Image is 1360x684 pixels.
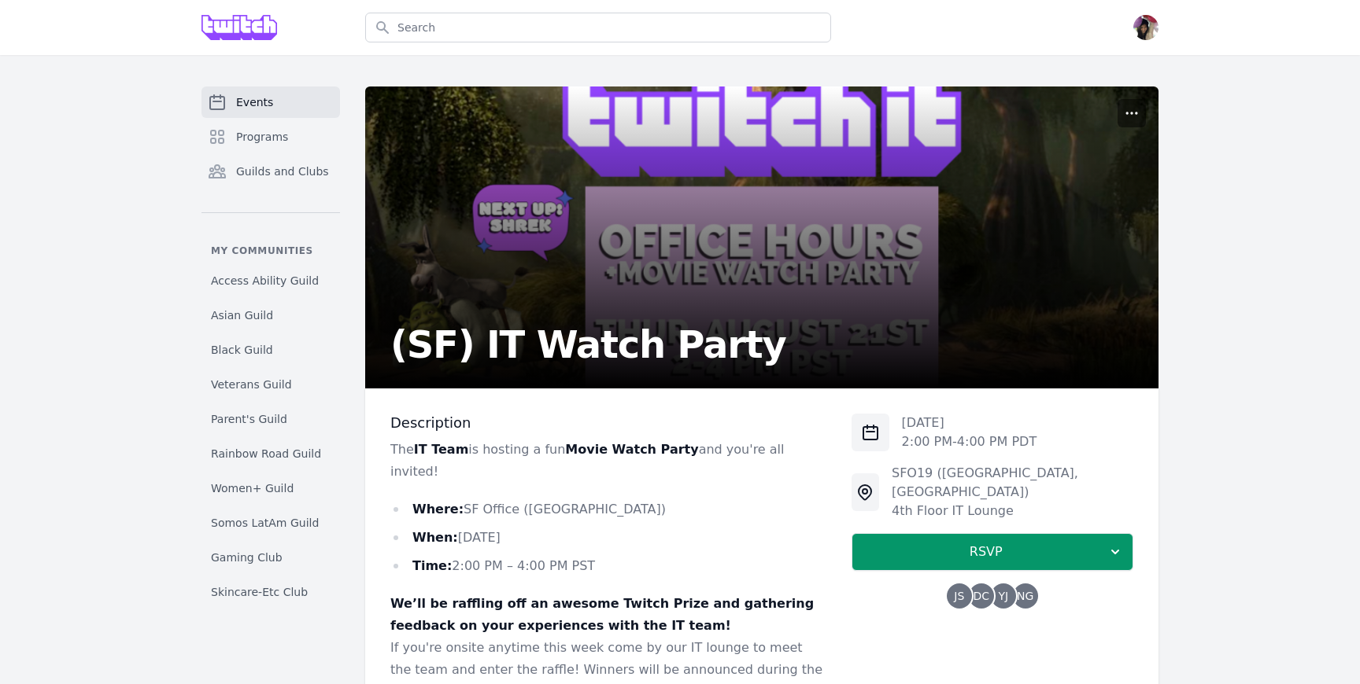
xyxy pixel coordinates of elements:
[201,578,340,606] a: Skincare-Etc Club
[201,543,340,572] a: Gaming Club
[201,121,340,153] a: Programs
[1017,590,1033,601] span: NG
[852,533,1133,571] button: RSVP
[390,439,826,483] p: The is hosting a fun and you're all invited!
[390,596,814,633] strong: We’ll be raffling off an awesome Twitch Prize and gathering feedback on your experiences with the...
[954,590,964,601] span: JS
[236,94,273,110] span: Events
[211,550,283,565] span: Gaming Club
[201,474,340,502] a: Women+ Guild
[892,502,1133,520] div: 4th Floor IT Lounge
[390,325,786,363] h2: (SF) IT Watch Party
[211,584,308,600] span: Skincare-Etc Club
[236,129,288,145] span: Programs
[390,498,826,520] li: SF Office ([GEOGRAPHIC_DATA])
[211,411,287,427] span: Parent's Guild
[211,480,294,496] span: Women+ Guild
[390,527,826,549] li: [DATE]
[201,245,340,257] p: My communities
[211,446,321,462] span: Rainbow Road Guild
[236,164,329,179] span: Guilds and Clubs
[211,377,292,392] span: Veterans Guild
[974,590,990,601] span: DC
[412,502,464,517] strong: Where:
[211,515,319,531] span: Somos LatAm Guild
[201,156,340,187] a: Guilds and Clubs
[390,555,826,577] li: 2:00 PM – 4:00 PM PST
[201,301,340,329] a: Asian Guild
[902,414,1037,432] p: [DATE]
[211,342,273,358] span: Black Guild
[902,432,1037,451] p: 2:00 PM - 4:00 PM PDT
[201,86,340,118] a: Events
[201,509,340,537] a: Somos LatAm Guild
[892,464,1133,502] div: SFO19 ([GEOGRAPHIC_DATA], [GEOGRAPHIC_DATA])
[201,439,340,468] a: Rainbow Road Guild
[414,442,469,457] strong: IT Team
[412,558,452,573] strong: Time:
[211,307,273,323] span: Asian Guild
[412,530,458,545] strong: When:
[201,336,340,364] a: Black Guild
[565,442,698,457] strong: Movie Watch Party
[201,267,340,295] a: Access Ability Guild
[365,13,831,42] input: Search
[201,86,340,598] nav: Sidebar
[998,590,1008,601] span: YJ
[211,273,319,289] span: Access Ability Guild
[390,414,826,432] h3: Description
[201,405,340,433] a: Parent's Guild
[865,542,1107,561] span: RSVP
[201,370,340,399] a: Veterans Guild
[201,15,277,40] img: Grove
